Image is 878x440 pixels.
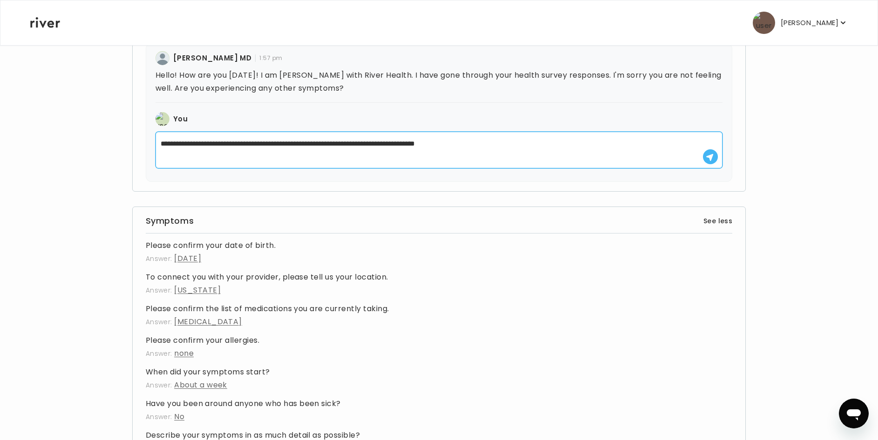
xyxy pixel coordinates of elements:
[146,317,172,327] span: Answer:
[174,285,221,295] span: [US_STATE]
[174,348,194,359] span: none
[146,254,172,263] span: Answer:
[155,51,169,65] img: user avatar
[173,113,188,126] h4: You
[146,412,172,421] span: Answer:
[703,215,732,227] button: See less
[146,302,733,315] h4: Please confirm the list of medications you are currently taking.
[255,54,282,62] span: 1:57 pm
[781,16,838,29] p: [PERSON_NAME]
[839,399,869,428] iframe: Button to launch messaging window
[155,69,723,95] p: Hello! How are you [DATE]! I am [PERSON_NAME] with River Health. I have gone through your health ...
[146,380,172,390] span: Answer:
[173,52,252,65] h4: [PERSON_NAME] MD
[146,239,733,252] h4: Please confirm your date of birth.
[146,334,733,347] h4: Please confirm your allergies.
[753,12,775,34] img: user avatar
[146,271,733,284] h4: To connect you with your provider, please tell us your location.
[146,214,194,227] h3: Symptoms
[146,366,733,379] h4: When did your symptoms start?
[155,112,169,126] img: user avatar
[174,316,242,327] span: [MEDICAL_DATA]
[146,397,733,410] h4: Have you been around anyone who has been sick?
[753,12,848,34] button: user avatar[PERSON_NAME]
[146,349,172,358] span: Answer:
[174,411,184,422] span: No
[174,380,227,390] span: About a week
[146,286,172,295] span: Answer:
[174,253,201,264] span: [DATE]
